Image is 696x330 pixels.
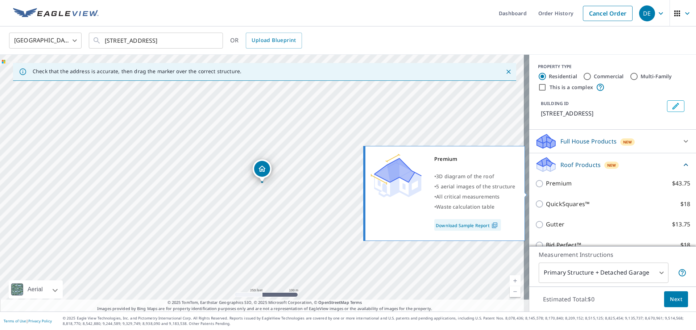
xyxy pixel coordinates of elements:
a: Privacy Policy [28,318,52,323]
div: Dropped pin, building 1, Residential property, 11146 Goodwood Blvd Baton Rouge, LA 70815 [253,159,272,182]
p: BUILDING ID [541,100,569,106]
span: Waste calculation table [436,203,494,210]
p: Full House Products [560,137,617,146]
button: Edit building 1 [667,100,684,112]
p: Bid Perfect™ [546,241,581,250]
p: Roof Products [560,160,601,169]
button: Next [664,291,688,308]
label: Commercial [594,73,624,80]
label: Multi-Family [641,73,672,80]
p: $13.75 [672,220,690,229]
a: Download Sample Report [434,219,501,231]
span: 3D diagram of the roof [436,173,494,180]
div: Primary Structure + Detached Garage [539,263,668,283]
p: $43.75 [672,179,690,188]
p: Premium [546,179,572,188]
a: Upload Blueprint [246,33,302,49]
a: Current Level 17, Zoom Out [510,286,521,297]
span: 5 aerial images of the structure [436,183,515,190]
img: Premium [371,154,422,197]
label: Residential [549,73,577,80]
div: [GEOGRAPHIC_DATA] [9,30,82,51]
div: Roof ProductsNew [535,156,690,173]
p: $18 [680,200,690,209]
span: Next [670,295,682,304]
a: Terms of Use [4,318,26,323]
p: Estimated Total: $0 [537,291,600,307]
div: Aerial [9,280,63,298]
img: Pdf Icon [490,222,500,229]
span: Your report will include the primary structure and a detached garage if one exists. [678,268,687,277]
p: Check that the address is accurate, then drag the marker over the correct structure. [33,68,241,75]
div: • [434,192,515,202]
span: All critical measurements [436,193,500,200]
p: © 2025 Eagle View Technologies, Inc. and Pictometry International Corp. All Rights Reserved. Repo... [63,316,692,326]
p: Gutter [546,220,564,229]
div: Premium [434,154,515,164]
a: OpenStreetMap [318,300,349,305]
p: [STREET_ADDRESS] [541,109,664,118]
span: Upload Blueprint [252,36,296,45]
div: • [434,171,515,181]
div: Aerial [25,280,45,298]
a: Current Level 17, Zoom In [510,275,521,286]
button: Close [504,67,513,76]
div: PROPERTY TYPE [538,63,687,70]
label: This is a complex [550,84,593,91]
div: Full House ProductsNew [535,133,690,150]
a: Cancel Order [583,6,633,21]
p: $18 [680,241,690,250]
p: | [4,319,52,323]
span: New [607,162,616,168]
div: OR [230,33,302,49]
p: QuickSquares™ [546,200,589,209]
input: Search by address or latitude-longitude [105,30,208,51]
span: New [623,139,632,145]
img: EV Logo [13,8,99,19]
div: DE [639,5,655,21]
a: Terms [350,300,362,305]
p: Measurement Instructions [539,250,687,259]
span: © 2025 TomTom, Earthstar Geographics SIO, © 2025 Microsoft Corporation, © [167,300,362,306]
div: • [434,202,515,212]
div: • [434,181,515,192]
